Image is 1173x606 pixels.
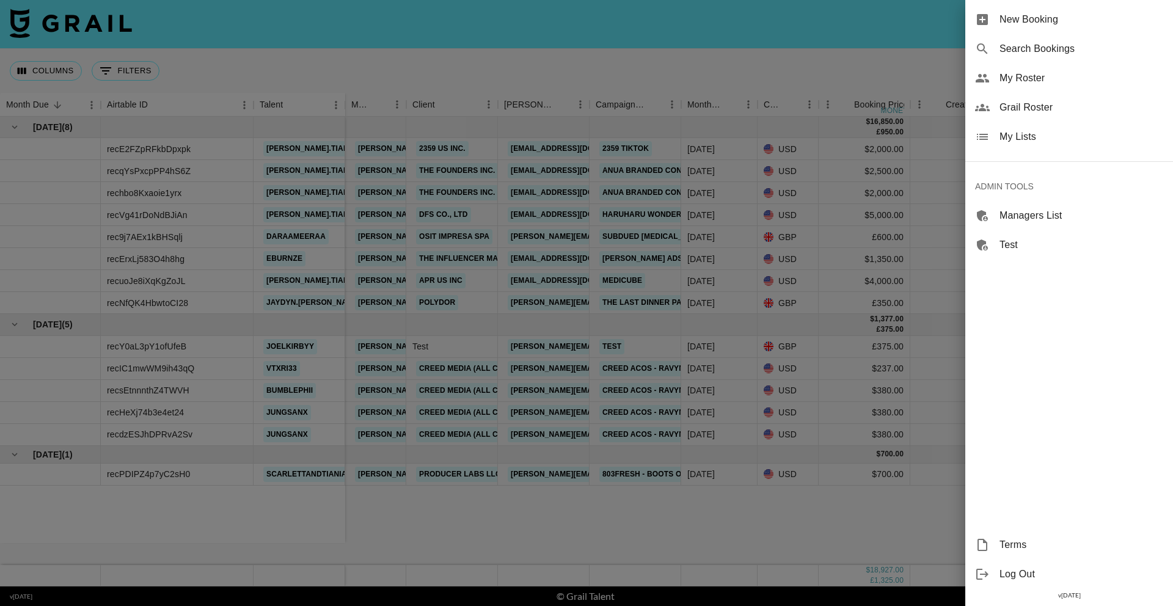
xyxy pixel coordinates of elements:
[965,560,1173,589] div: Log Out
[965,122,1173,151] div: My Lists
[965,93,1173,122] div: Grail Roster
[965,64,1173,93] div: My Roster
[965,5,1173,34] div: New Booking
[999,538,1163,552] span: Terms
[965,230,1173,260] div: Test
[999,100,1163,115] span: Grail Roster
[965,34,1173,64] div: Search Bookings
[999,208,1163,223] span: Managers List
[965,201,1173,230] div: Managers List
[999,567,1163,582] span: Log Out
[999,71,1163,86] span: My Roster
[965,589,1173,602] div: v [DATE]
[965,530,1173,560] div: Terms
[999,238,1163,252] span: Test
[999,130,1163,144] span: My Lists
[999,42,1163,56] span: Search Bookings
[999,12,1163,27] span: New Booking
[965,172,1173,201] div: ADMIN TOOLS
